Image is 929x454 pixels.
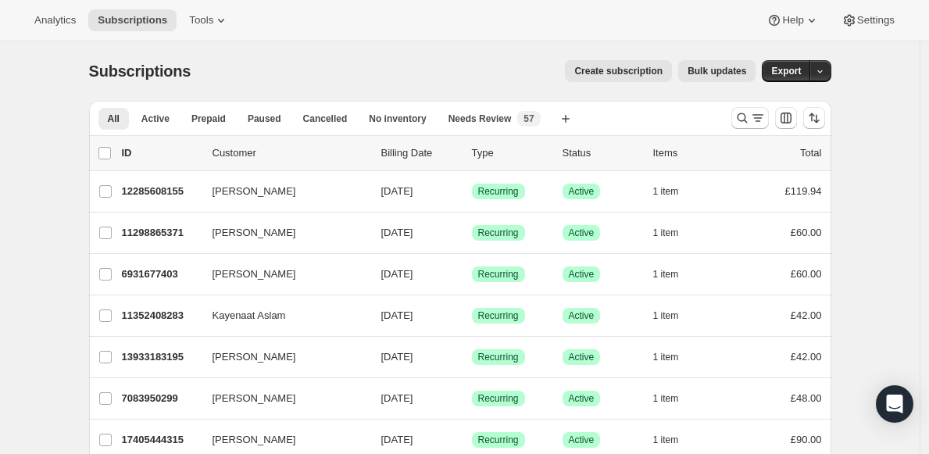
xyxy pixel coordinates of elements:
[381,145,459,161] p: Billing Date
[569,351,595,363] span: Active
[122,145,822,161] div: IDCustomerBilling DateTypeStatusItemsTotal
[213,266,296,282] span: [PERSON_NAME]
[832,9,904,31] button: Settings
[800,145,821,161] p: Total
[122,263,822,285] div: 6931677403[PERSON_NAME][DATE]SuccessRecurringSuccessActive1 item£60.00
[108,113,120,125] span: All
[203,220,359,245] button: [PERSON_NAME]
[122,388,822,409] div: 7083950299[PERSON_NAME][DATE]SuccessRecurringSuccessActive1 item£48.00
[791,227,822,238] span: £60.00
[478,392,519,405] span: Recurring
[478,268,519,281] span: Recurring
[189,14,213,27] span: Tools
[803,107,825,129] button: Sort the results
[122,266,200,282] p: 6931677403
[791,434,822,445] span: £90.00
[569,309,595,322] span: Active
[653,346,696,368] button: 1 item
[213,391,296,406] span: [PERSON_NAME]
[678,60,756,82] button: Bulk updates
[653,351,679,363] span: 1 item
[122,429,822,451] div: 17405444315[PERSON_NAME][DATE]SuccessRecurringSuccessActive1 item£90.00
[203,386,359,411] button: [PERSON_NAME]
[762,60,810,82] button: Export
[381,392,413,404] span: [DATE]
[122,432,200,448] p: 17405444315
[653,388,696,409] button: 1 item
[478,227,519,239] span: Recurring
[731,107,769,129] button: Search and filter results
[574,65,663,77] span: Create subscription
[791,392,822,404] span: £48.00
[381,309,413,321] span: [DATE]
[653,263,696,285] button: 1 item
[203,262,359,287] button: [PERSON_NAME]
[122,181,822,202] div: 12285608155[PERSON_NAME][DATE]SuccessRecurringSuccessActive1 item£119.94
[553,108,578,130] button: Create new view
[213,145,369,161] p: Customer
[191,113,226,125] span: Prepaid
[653,145,731,161] div: Items
[381,351,413,363] span: [DATE]
[122,349,200,365] p: 13933183195
[213,349,296,365] span: [PERSON_NAME]
[122,184,200,199] p: 12285608155
[876,385,913,423] div: Open Intercom Messenger
[563,145,641,161] p: Status
[478,351,519,363] span: Recurring
[122,308,200,324] p: 11352408283
[381,227,413,238] span: [DATE]
[25,9,85,31] button: Analytics
[89,63,191,80] span: Subscriptions
[782,14,803,27] span: Help
[653,434,679,446] span: 1 item
[213,308,286,324] span: Kayenaat Aslam
[653,429,696,451] button: 1 item
[791,268,822,280] span: £60.00
[791,309,822,321] span: £42.00
[688,65,746,77] span: Bulk updates
[203,303,359,328] button: Kayenaat Aslam
[122,225,200,241] p: 11298865371
[122,305,822,327] div: 11352408283Kayenaat Aslam[DATE]SuccessRecurringSuccessActive1 item£42.00
[213,225,296,241] span: [PERSON_NAME]
[381,434,413,445] span: [DATE]
[88,9,177,31] button: Subscriptions
[34,14,76,27] span: Analytics
[653,392,679,405] span: 1 item
[653,309,679,322] span: 1 item
[569,268,595,281] span: Active
[141,113,170,125] span: Active
[122,222,822,244] div: 11298865371[PERSON_NAME][DATE]SuccessRecurringSuccessActive1 item£60.00
[653,185,679,198] span: 1 item
[203,427,359,452] button: [PERSON_NAME]
[203,345,359,370] button: [PERSON_NAME]
[448,113,512,125] span: Needs Review
[771,65,801,77] span: Export
[203,179,359,204] button: [PERSON_NAME]
[381,185,413,197] span: [DATE]
[381,268,413,280] span: [DATE]
[472,145,550,161] div: Type
[303,113,348,125] span: Cancelled
[122,145,200,161] p: ID
[775,107,797,129] button: Customize table column order and visibility
[653,227,679,239] span: 1 item
[478,434,519,446] span: Recurring
[785,185,822,197] span: £119.94
[653,305,696,327] button: 1 item
[523,113,534,125] span: 57
[478,309,519,322] span: Recurring
[369,113,426,125] span: No inventory
[857,14,895,27] span: Settings
[791,351,822,363] span: £42.00
[653,222,696,244] button: 1 item
[569,227,595,239] span: Active
[180,9,238,31] button: Tools
[213,432,296,448] span: [PERSON_NAME]
[757,9,828,31] button: Help
[122,346,822,368] div: 13933183195[PERSON_NAME][DATE]SuccessRecurringSuccessActive1 item£42.00
[565,60,672,82] button: Create subscription
[478,185,519,198] span: Recurring
[122,391,200,406] p: 7083950299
